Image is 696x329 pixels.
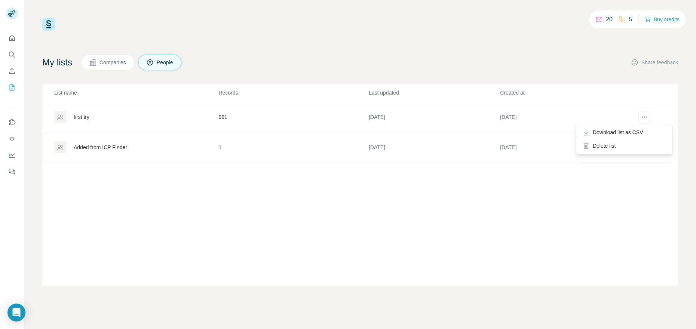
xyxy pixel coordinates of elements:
button: actions [638,111,650,123]
img: Surfe Logo [42,18,55,31]
button: Enrich CSV [6,64,18,78]
td: [DATE] [500,132,631,163]
button: Feedback [6,165,18,178]
p: 20 [606,15,613,24]
button: Quick start [6,31,18,45]
button: Buy credits [645,14,680,25]
td: 991 [218,102,368,132]
span: Companies [99,59,127,66]
td: 1 [218,132,368,163]
td: [DATE] [368,132,500,163]
td: [DATE] [368,102,500,132]
div: Open Intercom Messenger [7,304,25,322]
p: Last updated [369,89,499,96]
button: Share feedback [631,59,678,66]
button: Use Surfe API [6,132,18,145]
h4: My lists [42,56,72,68]
button: Dashboard [6,148,18,162]
span: People [157,59,174,66]
button: Use Surfe on LinkedIn [6,116,18,129]
button: Search [6,48,18,61]
div: first try [74,113,89,121]
div: Delete list [578,139,671,153]
td: [DATE] [500,102,631,132]
span: Download list as CSV [593,129,643,136]
button: My lists [6,81,18,94]
p: Records [218,89,368,96]
p: Created at [500,89,631,96]
p: List name [54,89,218,96]
div: Added from ICP Finder [74,144,127,151]
p: 5 [629,15,632,24]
